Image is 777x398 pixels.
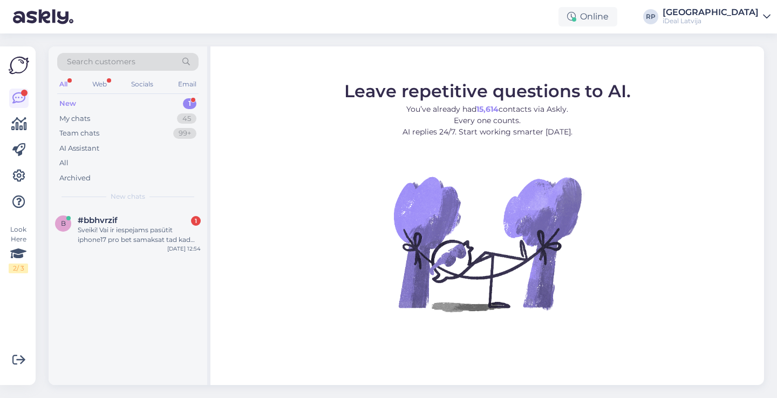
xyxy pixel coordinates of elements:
[90,77,109,91] div: Web
[344,104,631,138] p: You’ve already had contacts via Askly. Every one counts. AI replies 24/7. Start working smarter [...
[9,225,28,273] div: Look Here
[61,219,66,227] span: b
[176,77,199,91] div: Email
[9,264,28,273] div: 2 / 3
[643,9,658,24] div: RP
[78,225,201,245] div: Sveiki! Vai ir iespejams pasūtit iphone17 pro bet samaksat tad kad telefons bus pieejams?
[663,8,759,17] div: [GEOGRAPHIC_DATA]
[59,158,69,168] div: All
[173,128,196,139] div: 99+
[344,80,631,102] span: Leave repetitive questions to AI.
[57,77,70,91] div: All
[177,113,196,124] div: 45
[558,7,617,26] div: Online
[167,245,201,253] div: [DATE] 12:54
[191,216,201,226] div: 1
[78,215,118,225] span: #bbhvrzif
[390,146,584,341] img: No Chat active
[59,173,91,184] div: Archived
[111,192,145,201] span: New chats
[67,56,135,68] span: Search customers
[129,77,155,91] div: Socials
[663,8,771,25] a: [GEOGRAPHIC_DATA]iDeal Latvija
[476,104,499,114] b: 15,614
[59,98,76,109] div: New
[59,113,90,124] div: My chats
[59,143,99,154] div: AI Assistant
[183,98,196,109] div: 1
[9,55,29,76] img: Askly Logo
[663,17,759,25] div: iDeal Latvija
[59,128,99,139] div: Team chats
